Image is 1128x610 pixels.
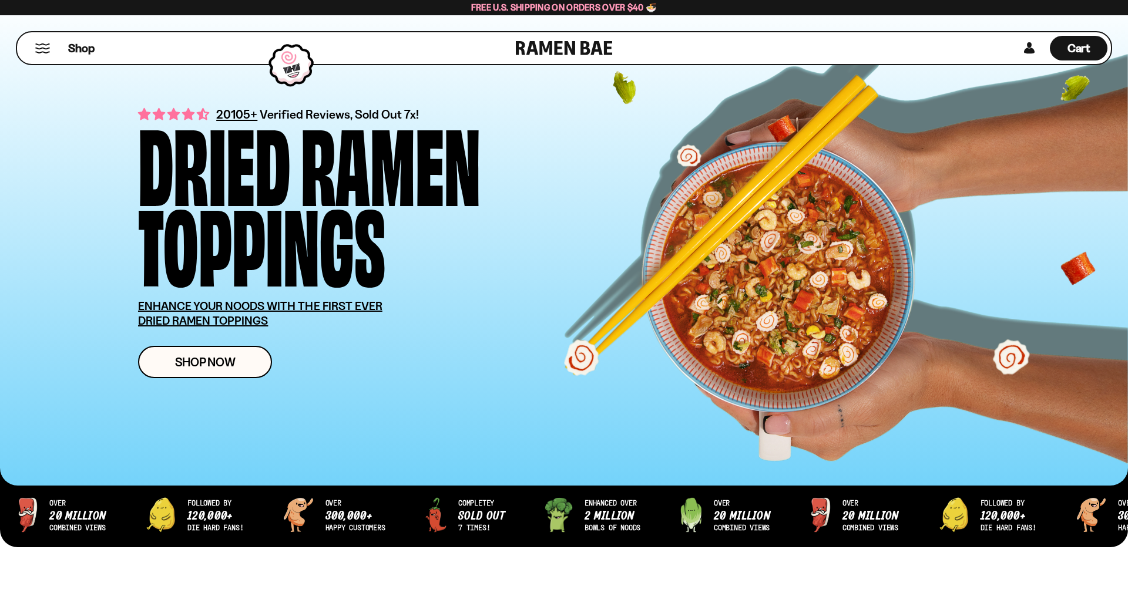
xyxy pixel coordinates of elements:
span: Shop Now [175,356,236,368]
a: Cart [1050,32,1107,64]
div: Dried [138,120,290,201]
span: Cart [1067,41,1090,55]
a: Shop [68,36,95,60]
span: Free U.S. Shipping on Orders over $40 🍜 [471,2,657,13]
u: ENHANCE YOUR NOODS WITH THE FIRST EVER DRIED RAMEN TOPPINGS [138,299,382,328]
div: Ramen [301,120,481,201]
button: Mobile Menu Trigger [35,43,51,53]
span: Shop [68,41,95,56]
a: Shop Now [138,346,272,378]
div: Toppings [138,201,385,281]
